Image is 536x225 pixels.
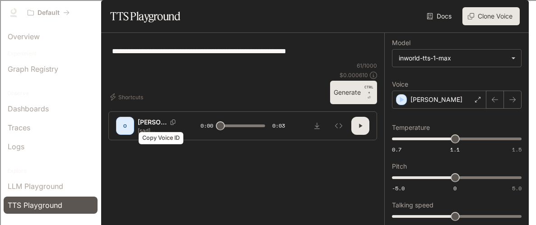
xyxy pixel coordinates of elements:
[138,127,181,134] p: [sad] [PERSON_NAME] broke up with me last week. I'm still feeling lost.
[453,184,457,192] span: 0
[512,184,522,192] span: 5.0
[450,146,460,153] span: 1.1
[4,45,532,53] div: Delete
[167,119,179,125] button: Copy Voice ID
[392,50,521,67] div: inworld-tts-1-max
[357,62,377,69] p: 61 / 1000
[512,146,522,153] span: 1.5
[462,7,520,25] button: Clone Voice
[4,37,532,45] div: Move To ...
[392,81,408,87] p: Voice
[272,121,285,130] span: 0:03
[110,7,180,25] h1: TTS Playground
[340,71,368,79] p: $ 0.000610
[364,84,373,95] p: CTRL +
[118,119,132,133] div: O
[4,4,189,12] div: Home
[425,7,455,25] a: Docs
[308,117,326,135] button: Download audio
[108,90,147,104] button: Shortcuts
[399,54,507,63] div: inworld-tts-1-max
[392,124,430,131] p: Temperature
[392,146,401,153] span: 0.7
[200,121,213,130] span: 0:00
[392,40,410,46] p: Model
[4,53,532,61] div: Options
[4,29,532,37] div: Sort New > Old
[392,163,407,170] p: Pitch
[364,84,373,101] p: ⏎
[392,202,433,208] p: Talking speed
[138,118,167,127] p: [PERSON_NAME]
[392,184,405,192] span: -5.0
[4,21,532,29] div: Sort A > Z
[330,117,348,135] button: Inspect
[37,9,60,17] p: Default
[4,61,532,69] div: Sign out
[23,4,74,22] button: All workspaces
[410,95,462,104] p: [PERSON_NAME]
[139,132,183,144] div: Copy Voice ID
[330,81,377,104] button: GenerateCTRL +⏎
